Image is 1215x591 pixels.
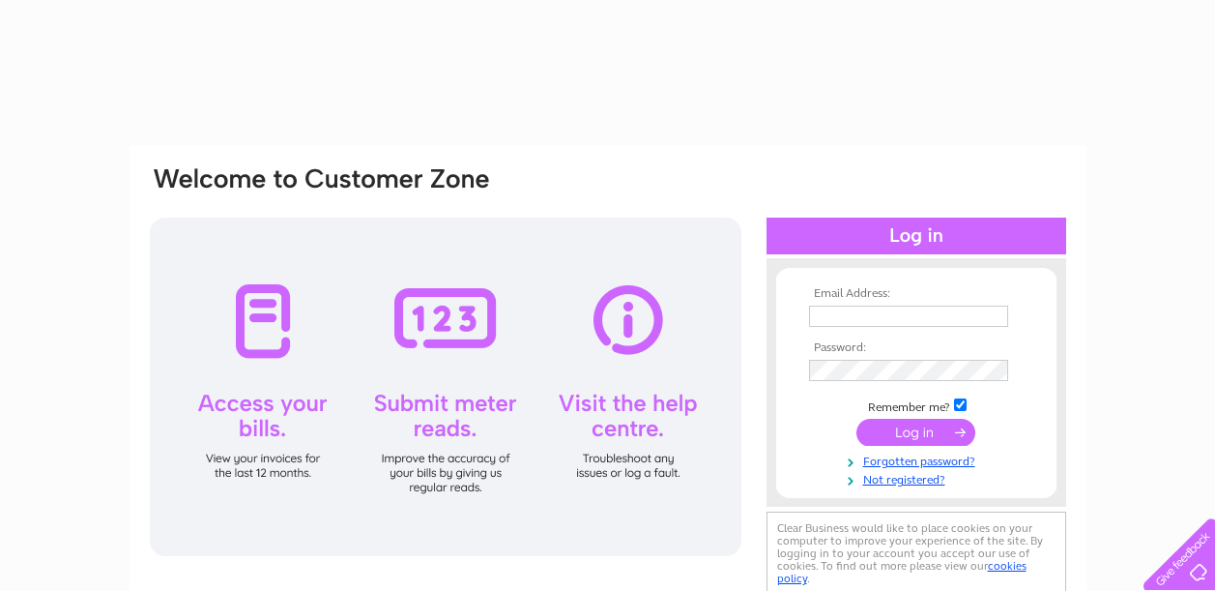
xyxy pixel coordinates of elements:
input: Submit [856,419,975,446]
th: Email Address: [804,287,1028,301]
a: cookies policy [777,559,1027,585]
th: Password: [804,341,1028,355]
a: Not registered? [809,469,1028,488]
a: Forgotten password? [809,451,1028,469]
td: Remember me? [804,396,1028,415]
